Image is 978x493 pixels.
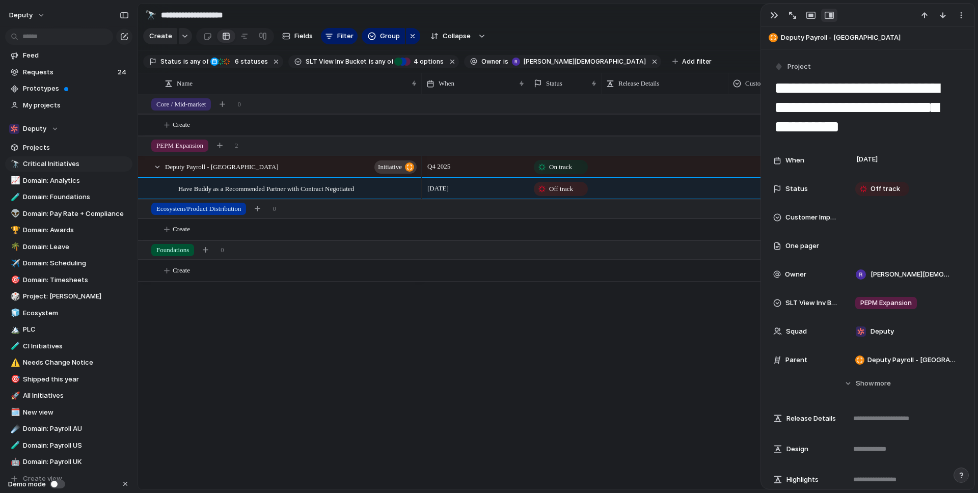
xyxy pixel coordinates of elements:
[509,56,648,67] button: [PERSON_NAME][DEMOGRAPHIC_DATA]
[23,258,129,268] span: Domain: Scheduling
[23,441,129,451] span: Domain: Payroll US
[156,245,189,255] span: Foundations
[871,269,953,280] span: [PERSON_NAME][DEMOGRAPHIC_DATA]
[5,223,132,238] a: 🏆Domain: Awards
[9,10,33,20] span: deputy
[11,241,18,253] div: 🌴
[5,156,132,172] div: 🔭Critical Initiatives
[549,184,573,194] span: Off track
[118,67,128,77] span: 24
[5,239,132,255] div: 🌴Domain: Leave
[23,391,129,401] span: All Initiatives
[785,355,807,365] span: Parent
[5,421,132,436] div: ☄️Domain: Payroll AU
[785,269,806,280] span: Owner
[23,143,129,153] span: Projects
[9,424,19,434] button: ☄️
[9,291,19,302] button: 🎲
[294,31,313,41] span: Fields
[773,374,962,393] button: Showmore
[23,407,129,418] span: New view
[5,121,132,136] button: Deputy
[321,28,358,44] button: Filter
[149,31,172,41] span: Create
[786,475,819,485] span: Highlights
[23,324,129,335] span: PLC
[501,56,510,67] button: is
[9,242,19,252] button: 🌴
[503,57,508,66] span: is
[165,160,278,172] span: Deputy Payroll - [GEOGRAPHIC_DATA]
[9,391,19,401] button: 🚀
[787,62,811,72] span: Project
[173,120,190,130] span: Create
[5,405,132,420] a: 🗓️New view
[11,291,18,303] div: 🎲
[9,341,19,351] button: 🧪
[5,48,132,63] a: Feed
[11,357,18,369] div: ⚠️
[9,275,19,285] button: 🎯
[369,57,374,66] span: is
[5,471,132,486] button: Create view
[745,78,791,89] span: Customer Impact
[374,160,417,174] button: initiative
[23,159,129,169] span: Critical Initiatives
[11,158,18,170] div: 🔭
[23,209,129,219] span: Domain: Pay Rate + Compliance
[9,457,19,467] button: 🤖
[278,28,317,44] button: Fields
[5,322,132,337] a: 🏔️PLC
[173,224,190,234] span: Create
[5,140,132,155] a: Projects
[177,78,193,89] span: Name
[11,373,18,385] div: 🎯
[23,275,129,285] span: Domain: Timesheets
[867,355,957,365] span: Deputy Payroll - [GEOGRAPHIC_DATA]
[439,78,454,89] span: When
[856,378,874,389] span: Show
[9,209,19,219] button: 👽
[23,192,129,202] span: Domain: Foundations
[209,56,270,67] button: 6 statuses
[143,28,177,44] button: Create
[232,58,240,65] span: 6
[9,159,19,169] button: 🔭
[156,141,203,151] span: PEPM Expansion
[5,355,132,370] a: ⚠️Needs Change Notice
[145,8,156,22] div: 🔭
[766,30,969,46] button: Deputy Payroll - [GEOGRAPHIC_DATA]
[23,457,129,467] span: Domain: Payroll UK
[5,272,132,288] div: 🎯Domain: Timesheets
[11,307,18,319] div: 🧊
[11,258,18,269] div: ✈️
[875,378,891,389] span: more
[9,358,19,368] button: ⚠️
[854,153,881,166] span: [DATE]
[682,57,712,66] span: Add filter
[481,57,501,66] span: Owner
[235,141,238,151] span: 2
[11,456,18,468] div: 🤖
[785,184,808,194] span: Status
[9,374,19,385] button: 🎯
[5,388,132,403] a: 🚀All Initiatives
[5,173,132,188] a: 📈Domain: Analytics
[425,182,451,195] span: [DATE]
[160,57,181,66] span: Status
[11,274,18,286] div: 🎯
[23,124,46,134] span: Deputy
[178,182,354,194] span: Have Buddy as a Recommended Partner with Contract Negotiated
[23,67,115,77] span: Requests
[5,289,132,304] a: 🎲Project: [PERSON_NAME]
[9,176,19,186] button: 📈
[546,78,562,89] span: Status
[5,81,132,96] a: Prototypes
[5,372,132,387] a: 🎯Shipped this year
[156,204,241,214] span: Ecosystem/Product Distribution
